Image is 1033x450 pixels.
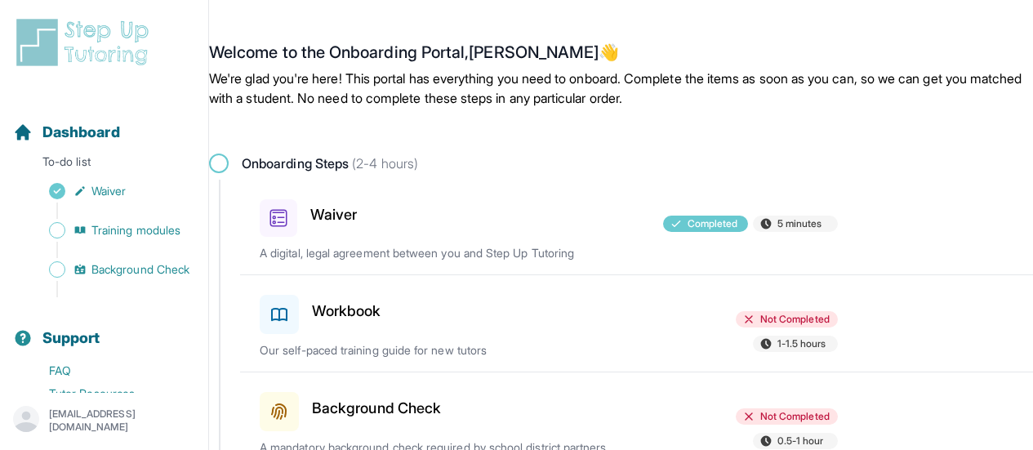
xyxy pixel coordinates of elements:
span: Waiver [91,183,126,199]
h3: Background Check [312,397,441,420]
span: (2-4 hours) [349,155,418,172]
h3: Waiver [310,203,357,226]
button: [EMAIL_ADDRESS][DOMAIN_NAME] [13,406,195,435]
h2: Welcome to the Onboarding Portal, [PERSON_NAME] 👋 [209,42,1033,69]
a: WorkbookNot Completed1-1.5 hoursOur self-paced training guide for new tutors [240,275,1033,372]
a: Background Check [13,258,208,281]
span: Onboarding Steps [242,154,418,173]
img: logo [13,16,158,69]
span: Not Completed [760,313,830,326]
span: Training modules [91,222,180,238]
button: Dashboard [7,95,202,150]
span: Completed [688,217,738,230]
a: FAQ [13,359,208,382]
span: 5 minutes [777,217,822,230]
p: We're glad you're here! This portal has everything you need to onboard. Complete the items as soo... [209,69,1033,108]
button: Support [7,301,202,356]
span: Background Check [91,261,189,278]
p: To-do list [7,154,202,176]
span: 0.5-1 hour [777,434,824,448]
p: A digital, legal agreement between you and Step Up Tutoring [260,245,636,261]
a: Dashboard [13,121,120,144]
span: Support [42,327,100,350]
p: Our self-paced training guide for new tutors [260,342,636,359]
span: Dashboard [42,121,120,144]
a: Waiver [13,180,208,203]
p: [EMAIL_ADDRESS][DOMAIN_NAME] [49,408,195,434]
a: Tutor Resources [13,382,208,405]
a: WaiverCompleted5 minutesA digital, legal agreement between you and Step Up Tutoring [240,180,1033,274]
span: 1-1.5 hours [777,337,826,350]
span: Not Completed [760,410,830,423]
a: Training modules [13,219,208,242]
h3: Workbook [312,300,381,323]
